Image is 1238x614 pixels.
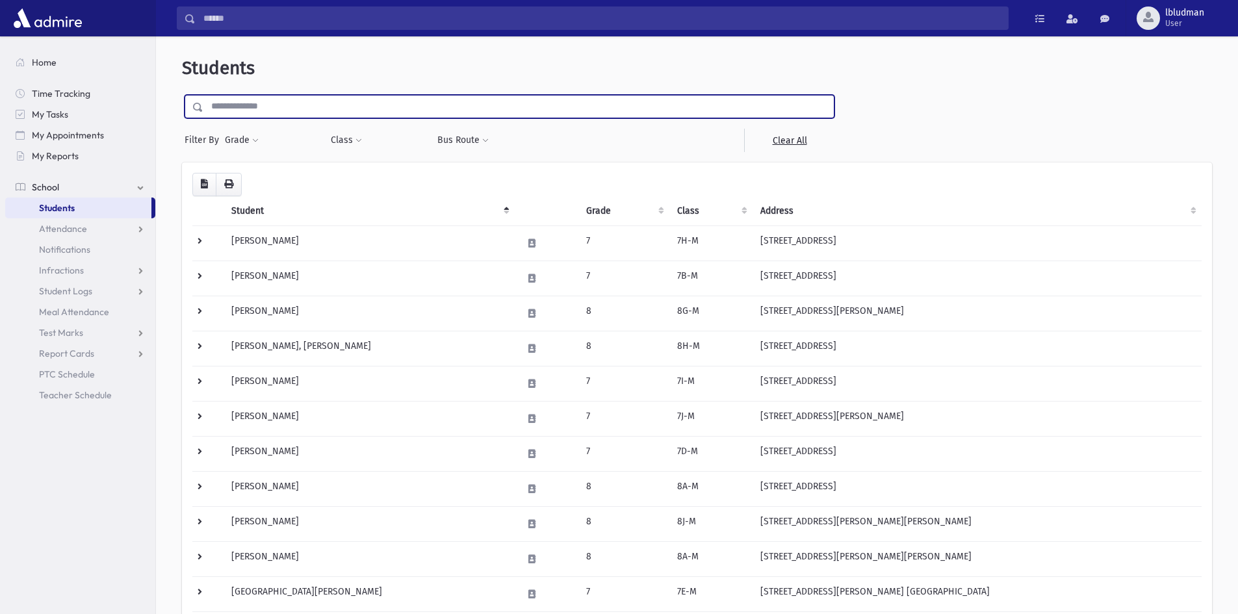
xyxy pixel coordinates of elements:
[5,52,155,73] a: Home
[5,322,155,343] a: Test Marks
[39,223,87,235] span: Attendance
[39,348,94,359] span: Report Cards
[578,576,669,611] td: 7
[5,198,151,218] a: Students
[32,109,68,120] span: My Tasks
[669,471,753,506] td: 8A-M
[578,506,669,541] td: 8
[753,196,1202,226] th: Address: activate to sort column ascending
[32,129,104,141] span: My Appointments
[578,331,669,366] td: 8
[753,401,1202,436] td: [STREET_ADDRESS][PERSON_NAME]
[753,331,1202,366] td: [STREET_ADDRESS]
[753,576,1202,611] td: [STREET_ADDRESS][PERSON_NAME] [GEOGRAPHIC_DATA]
[224,296,515,331] td: [PERSON_NAME]
[753,261,1202,296] td: [STREET_ADDRESS]
[669,331,753,366] td: 8H-M
[39,368,95,380] span: PTC Schedule
[578,471,669,506] td: 8
[669,196,753,226] th: Class: activate to sort column ascending
[1165,18,1204,29] span: User
[669,506,753,541] td: 8J-M
[744,129,834,152] a: Clear All
[5,260,155,281] a: Infractions
[5,83,155,104] a: Time Tracking
[224,471,515,506] td: [PERSON_NAME]
[5,364,155,385] a: PTC Schedule
[192,173,216,196] button: CSV
[32,57,57,68] span: Home
[437,129,489,152] button: Bus Route
[669,296,753,331] td: 8G-M
[39,285,92,297] span: Student Logs
[5,177,155,198] a: School
[39,202,75,214] span: Students
[330,129,363,152] button: Class
[753,436,1202,471] td: [STREET_ADDRESS]
[185,133,224,147] span: Filter By
[578,436,669,471] td: 7
[10,5,85,31] img: AdmirePro
[5,281,155,301] a: Student Logs
[753,366,1202,401] td: [STREET_ADDRESS]
[5,146,155,166] a: My Reports
[39,244,90,255] span: Notifications
[669,261,753,296] td: 7B-M
[224,541,515,576] td: [PERSON_NAME]
[669,366,753,401] td: 7I-M
[753,506,1202,541] td: [STREET_ADDRESS][PERSON_NAME][PERSON_NAME]
[224,331,515,366] td: [PERSON_NAME], [PERSON_NAME]
[753,541,1202,576] td: [STREET_ADDRESS][PERSON_NAME][PERSON_NAME]
[224,401,515,436] td: [PERSON_NAME]
[578,366,669,401] td: 7
[39,327,83,339] span: Test Marks
[224,129,259,152] button: Grade
[578,296,669,331] td: 8
[39,306,109,318] span: Meal Attendance
[32,150,79,162] span: My Reports
[32,181,59,193] span: School
[578,196,669,226] th: Grade: activate to sort column ascending
[39,264,84,276] span: Infractions
[669,576,753,611] td: 7E-M
[224,225,515,261] td: [PERSON_NAME]
[5,239,155,260] a: Notifications
[224,506,515,541] td: [PERSON_NAME]
[5,343,155,364] a: Report Cards
[39,389,112,401] span: Teacher Schedule
[224,261,515,296] td: [PERSON_NAME]
[578,225,669,261] td: 7
[578,401,669,436] td: 7
[182,57,255,79] span: Students
[669,401,753,436] td: 7J-M
[224,196,515,226] th: Student: activate to sort column descending
[753,471,1202,506] td: [STREET_ADDRESS]
[5,104,155,125] a: My Tasks
[5,385,155,405] a: Teacher Schedule
[753,225,1202,261] td: [STREET_ADDRESS]
[578,541,669,576] td: 8
[216,173,242,196] button: Print
[224,576,515,611] td: [GEOGRAPHIC_DATA][PERSON_NAME]
[669,225,753,261] td: 7H-M
[753,296,1202,331] td: [STREET_ADDRESS][PERSON_NAME]
[5,125,155,146] a: My Appointments
[669,541,753,576] td: 8A-M
[32,88,90,99] span: Time Tracking
[1165,8,1204,18] span: lbludman
[5,301,155,322] a: Meal Attendance
[224,436,515,471] td: [PERSON_NAME]
[669,436,753,471] td: 7D-M
[578,261,669,296] td: 7
[224,366,515,401] td: [PERSON_NAME]
[196,6,1008,30] input: Search
[5,218,155,239] a: Attendance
